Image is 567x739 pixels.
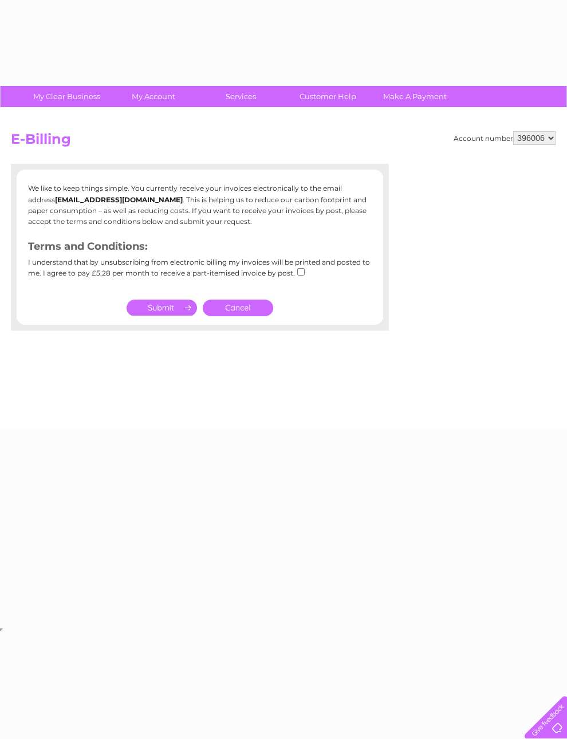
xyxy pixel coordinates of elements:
[28,183,372,227] p: We like to keep things simple. You currently receive your invoices electronically to the email ad...
[107,86,201,107] a: My Account
[203,300,273,316] a: Cancel
[28,238,372,258] h3: Terms and Conditions:
[127,300,197,316] input: Submit
[55,195,183,204] b: [EMAIL_ADDRESS][DOMAIN_NAME]
[454,131,556,145] div: Account number
[19,86,114,107] a: My Clear Business
[28,258,372,285] div: I understand that by unsubscribing from electronic billing my invoices will be printed and posted...
[281,86,375,107] a: Customer Help
[368,86,462,107] a: Make A Payment
[194,86,288,107] a: Services
[11,131,556,153] h2: E-Billing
